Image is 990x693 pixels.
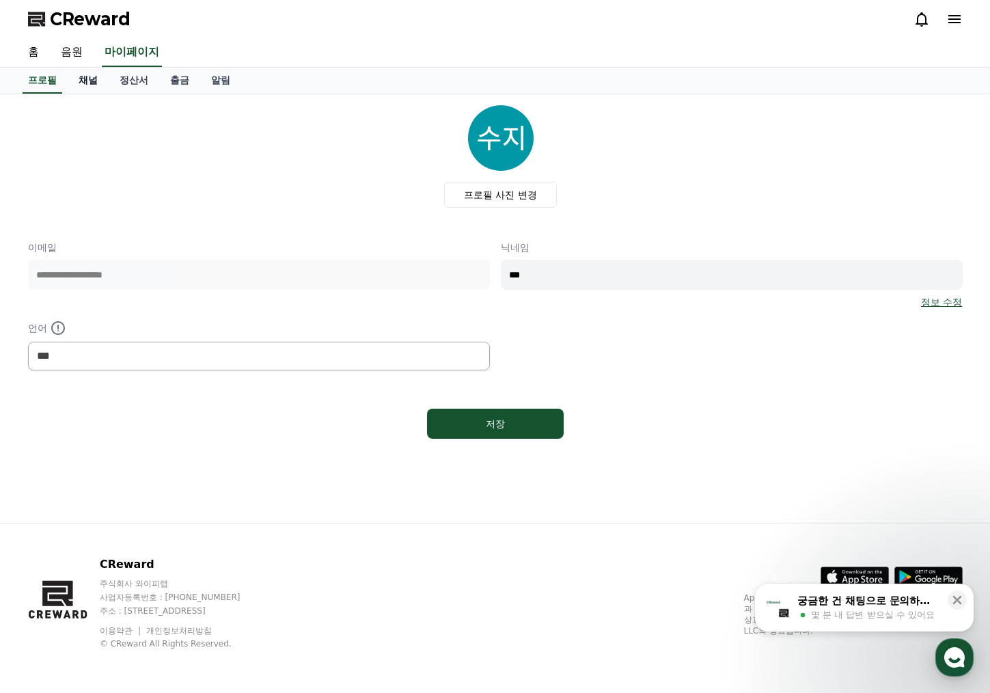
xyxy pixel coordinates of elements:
[146,626,212,636] a: 개인정보처리방침
[444,182,557,208] label: 프로필 사진 변경
[100,578,266,589] p: 주식회사 와이피랩
[921,295,962,309] a: 정보 수정
[43,454,51,465] span: 홈
[454,417,536,431] div: 저장
[50,38,94,67] a: 음원
[90,433,176,467] a: 대화
[100,638,266,649] p: © CReward All Rights Reserved.
[501,241,963,254] p: 닉네임
[200,68,241,94] a: 알림
[159,68,200,94] a: 출금
[17,38,50,67] a: 홈
[100,626,143,636] a: 이용약관
[100,606,266,616] p: 주소 : [STREET_ADDRESS]
[28,8,130,30] a: CReward
[468,105,534,171] img: profile_image
[23,68,62,94] a: 프로필
[176,433,262,467] a: 설정
[28,320,490,336] p: 언어
[427,409,564,439] button: 저장
[125,454,141,465] span: 대화
[28,241,490,254] p: 이메일
[109,68,159,94] a: 정산서
[100,556,266,573] p: CReward
[211,454,228,465] span: 설정
[102,38,162,67] a: 마이페이지
[100,592,266,603] p: 사업자등록번호 : [PHONE_NUMBER]
[4,433,90,467] a: 홈
[744,593,963,636] p: App Store, iCloud, iCloud Drive 및 iTunes Store는 미국과 그 밖의 나라 및 지역에서 등록된 Apple Inc.의 서비스 상표입니다. Goo...
[50,8,130,30] span: CReward
[68,68,109,94] a: 채널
